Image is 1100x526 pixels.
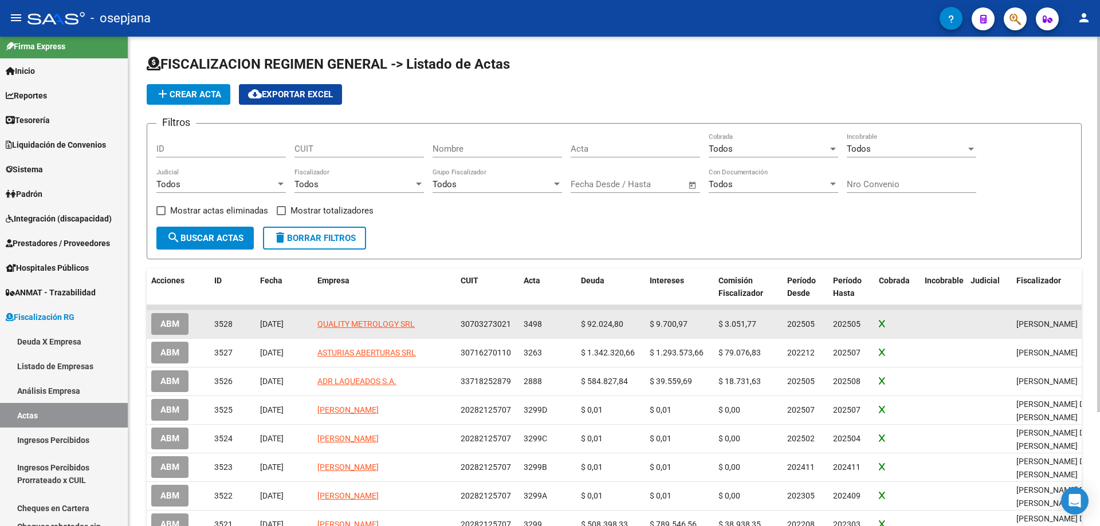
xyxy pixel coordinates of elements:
[833,462,861,472] span: 202411
[151,342,188,363] button: ABM
[156,114,196,130] h3: Filtros
[718,319,756,329] span: $ 3.051,77
[160,462,179,473] span: ABM
[581,491,603,500] span: $ 0,01
[787,405,815,414] span: 202507
[718,491,740,500] span: $ 0,00
[686,179,700,192] button: Open calendar
[461,462,511,472] span: 20282125707
[925,276,964,285] span: Incobrable
[718,377,761,386] span: $ 18.731,63
[718,462,740,472] span: $ 0,00
[317,377,396,386] span: ADR LAQUEADOS S.A.
[156,227,254,250] button: Buscar Actas
[833,434,861,443] span: 202504
[833,348,861,357] span: 202507
[524,405,547,414] span: 3299D
[6,163,43,176] span: Sistema
[1016,457,1089,479] span: Bento Da Silva Tulio
[6,262,89,274] span: Hospitales Públicos
[787,491,815,500] span: 202305
[6,286,96,299] span: ANMAT - Trazabilidad
[461,348,511,357] span: 30716270110
[248,89,333,100] span: Exportar EXCEL
[879,276,910,285] span: Cobrada
[260,405,284,414] span: [DATE]
[650,434,671,443] span: $ 0,01
[833,276,862,298] span: Período Hasta
[156,89,221,100] span: Crear Acta
[714,268,783,306] datatable-header-cell: Comisión Fiscalizador
[787,377,815,386] span: 202505
[6,188,42,200] span: Padrón
[461,276,478,285] span: CUIT
[170,204,268,217] span: Mostrar actas eliminadas
[787,276,816,298] span: Período Desde
[260,377,284,386] span: [DATE]
[833,319,861,329] span: 202505
[787,348,815,357] span: 202212
[787,434,815,443] span: 202502
[1016,485,1089,508] span: Bento Da Silva Tulio
[650,276,684,285] span: Intereses
[650,405,671,414] span: $ 0,01
[214,491,233,500] span: 3522
[787,319,815,329] span: 202505
[260,276,282,285] span: Fecha
[273,233,356,243] span: Borrar Filtros
[461,405,511,414] span: 20282125707
[214,276,222,285] span: ID
[650,462,671,472] span: $ 0,01
[581,276,604,285] span: Deuda
[456,268,519,306] datatable-header-cell: CUIT
[260,348,284,357] span: [DATE]
[6,114,50,126] span: Tesorería
[151,399,188,420] button: ABM
[787,462,815,472] span: 202411
[151,370,188,391] button: ABM
[1012,268,1098,306] datatable-header-cell: Fiscalizador
[1077,11,1091,25] mat-icon: person
[6,311,74,323] span: Fiscalización RG
[147,84,230,105] button: Crear Acta
[461,491,511,500] span: 20282125707
[920,268,966,306] datatable-header-cell: Incobrable
[151,313,188,334] button: ABM
[1016,348,1078,357] span: Gonzalez Lautaro
[833,377,861,386] span: 202508
[1016,276,1061,285] span: Fiscalizador
[214,462,233,472] span: 3523
[6,89,47,102] span: Reportes
[627,179,683,189] input: Fecha fin
[214,319,233,329] span: 3528
[317,491,379,500] span: [PERSON_NAME]
[260,434,284,443] span: [DATE]
[645,268,714,306] datatable-header-cell: Intereses
[214,377,233,386] span: 3526
[874,268,920,306] datatable-header-cell: Cobrada
[294,179,319,189] span: Todos
[160,377,179,387] span: ABM
[160,491,179,501] span: ABM
[167,233,243,243] span: Buscar Actas
[571,179,617,189] input: Fecha inicio
[9,11,23,25] mat-icon: menu
[167,231,180,244] mat-icon: search
[160,434,179,444] span: ABM
[461,377,511,386] span: 33718252879
[524,377,542,386] span: 2888
[151,456,188,477] button: ABM
[709,144,733,154] span: Todos
[1016,319,1078,329] span: Gonzalez Lautaro
[519,268,576,306] datatable-header-cell: Acta
[718,434,740,443] span: $ 0,00
[709,179,733,189] span: Todos
[966,268,1012,306] datatable-header-cell: Judicial
[650,377,692,386] span: $ 39.559,69
[156,179,180,189] span: Todos
[581,405,603,414] span: $ 0,01
[581,434,603,443] span: $ 0,01
[156,87,170,101] mat-icon: add
[524,319,542,329] span: 3498
[650,319,687,329] span: $ 9.700,97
